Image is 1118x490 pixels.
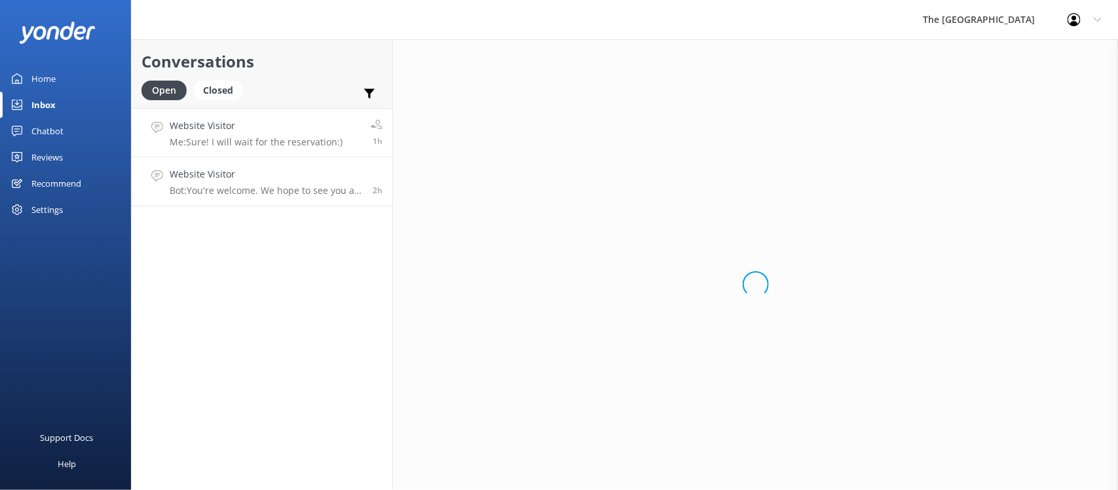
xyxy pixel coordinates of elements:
h2: Conversations [141,49,382,74]
p: Me: Sure! I will wait for the reservation:) [170,136,343,148]
p: Bot: You're welcome. We hope to see you at The [GEOGRAPHIC_DATA] soon! [170,185,363,197]
a: Website VisitorMe:Sure! I will wait for the reservation:)1h [132,108,392,157]
h4: Website Visitor [170,119,343,133]
a: Website VisitorBot:You're welcome. We hope to see you at The [GEOGRAPHIC_DATA] soon!2h [132,157,392,206]
div: Home [31,66,56,92]
div: Closed [193,81,243,100]
a: Open [141,83,193,97]
a: Closed [193,83,250,97]
div: Help [58,451,76,477]
div: Inbox [31,92,56,118]
div: Open [141,81,187,100]
img: yonder-white-logo.png [20,22,95,43]
span: 07:29pm 10-Aug-2025 (UTC -10:00) Pacific/Honolulu [373,136,382,147]
div: Recommend [31,170,81,197]
span: 07:22pm 10-Aug-2025 (UTC -10:00) Pacific/Honolulu [373,185,382,196]
div: Chatbot [31,118,64,144]
h4: Website Visitor [170,167,363,181]
div: Reviews [31,144,63,170]
div: Support Docs [41,424,94,451]
div: Settings [31,197,63,223]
